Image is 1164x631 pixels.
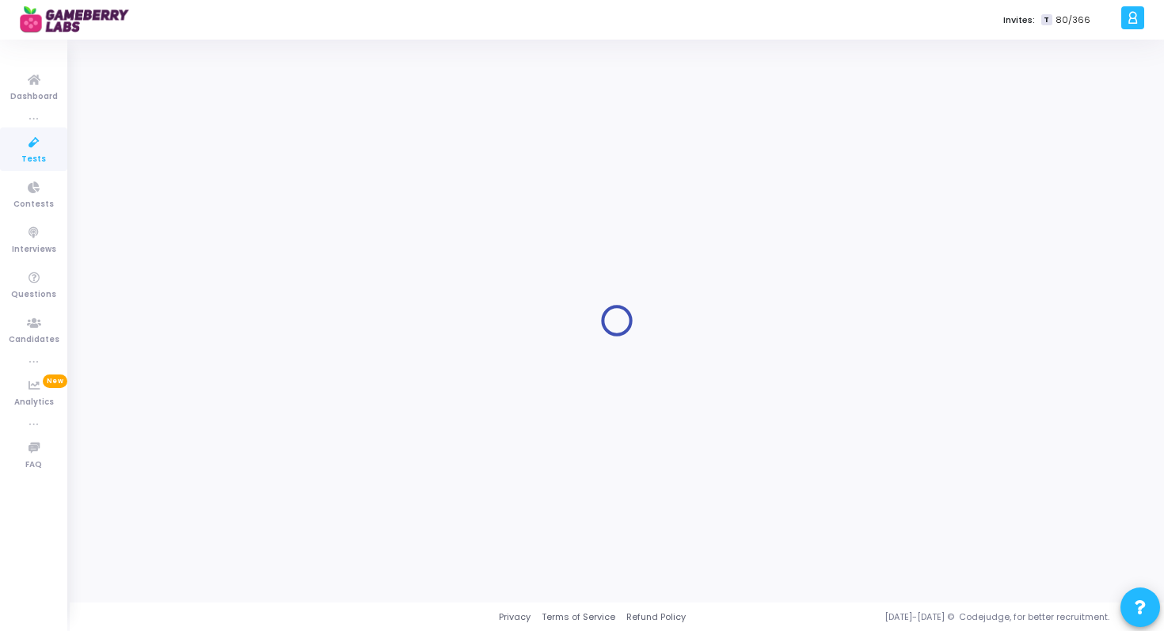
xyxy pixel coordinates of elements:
[11,288,56,302] span: Questions
[1003,13,1035,27] label: Invites:
[686,610,1144,624] div: [DATE]-[DATE] © Codejudge, for better recruitment.
[14,396,54,409] span: Analytics
[10,90,58,104] span: Dashboard
[499,610,531,624] a: Privacy
[25,458,42,472] span: FAQ
[1056,13,1090,27] span: 80/366
[20,4,139,36] img: logo
[12,243,56,257] span: Interviews
[626,610,686,624] a: Refund Policy
[1041,14,1052,26] span: T
[13,198,54,211] span: Contests
[9,333,59,347] span: Candidates
[43,374,67,388] span: New
[542,610,615,624] a: Terms of Service
[21,153,46,166] span: Tests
